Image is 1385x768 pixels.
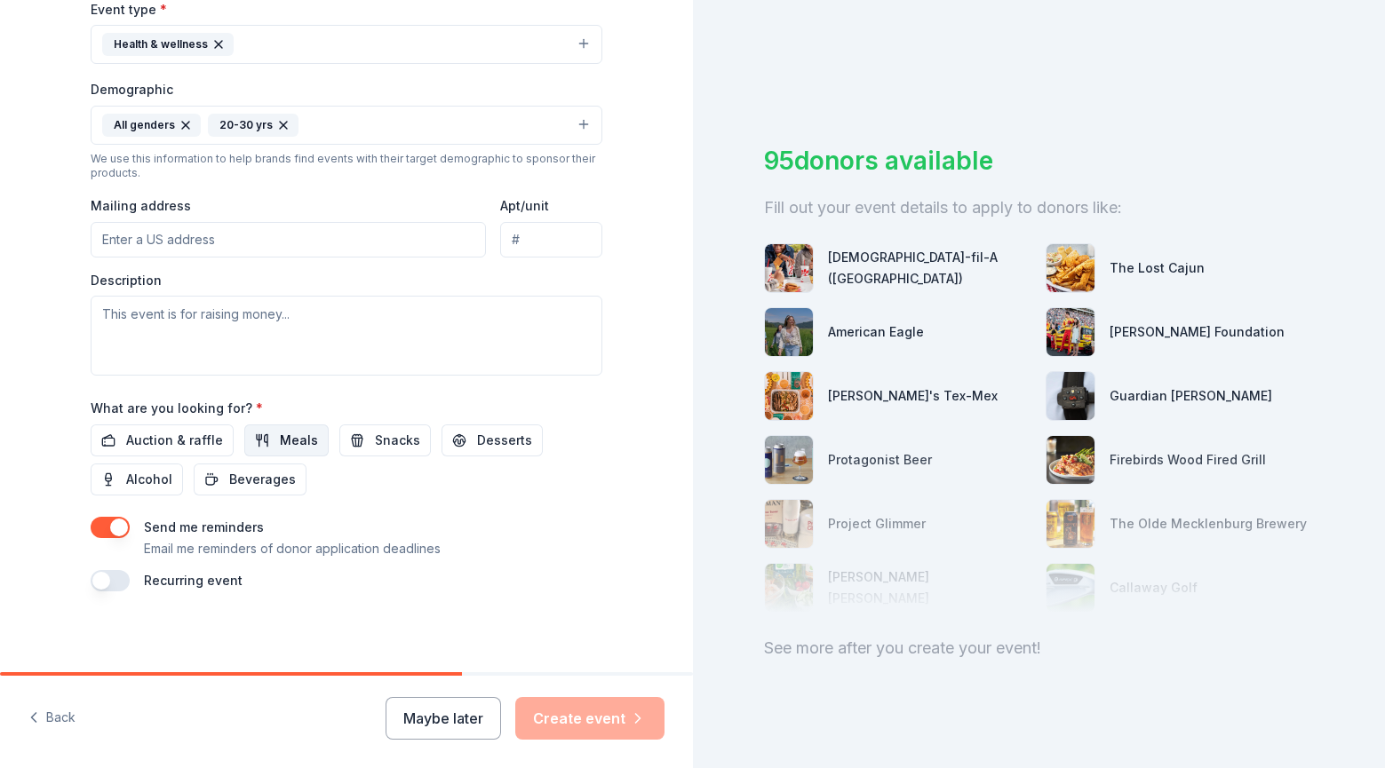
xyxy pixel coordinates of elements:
[126,469,172,490] span: Alcohol
[144,573,243,588] label: Recurring event
[764,634,1315,662] div: See more after you create your event!
[500,197,549,215] label: Apt/unit
[765,308,813,356] img: photo for American Eagle
[91,272,162,289] label: Description
[1110,321,1285,343] div: [PERSON_NAME] Foundation
[91,152,602,180] div: We use this information to help brands find events with their target demographic to sponsor their...
[280,430,318,451] span: Meals
[91,463,183,495] button: Alcohol
[477,430,532,451] span: Desserts
[828,385,998,407] div: [PERSON_NAME]'s Tex-Mex
[386,697,501,740] button: Maybe later
[1110,257,1205,279] div: The Lost Cajun
[244,424,329,456] button: Meals
[765,244,813,292] img: photo for Chick-fil-A (Charlotte)
[91,197,191,215] label: Mailing address
[91,1,167,19] label: Event type
[764,142,1315,179] div: 95 donors available
[1047,372,1094,420] img: photo for Guardian Angel Device
[1047,244,1094,292] img: photo for The Lost Cajun
[102,114,201,137] div: All genders
[500,222,602,257] input: #
[91,400,263,417] label: What are you looking for?
[91,81,173,99] label: Demographic
[375,430,420,451] span: Snacks
[339,424,431,456] button: Snacks
[1110,385,1272,407] div: Guardian [PERSON_NAME]
[91,106,602,145] button: All genders20-30 yrs
[1047,308,1094,356] img: photo for Joey Logano Foundation
[28,700,76,737] button: Back
[91,424,234,456] button: Auction & raffle
[144,538,441,559] p: Email me reminders of donor application deadlines
[442,424,543,456] button: Desserts
[102,33,234,56] div: Health & wellness
[194,463,306,495] button: Beverages
[229,469,296,490] span: Beverages
[828,247,1032,289] div: [DEMOGRAPHIC_DATA]-fil-A ([GEOGRAPHIC_DATA])
[828,321,924,343] div: American Eagle
[126,430,223,451] span: Auction & raffle
[91,25,602,64] button: Health & wellness
[765,372,813,420] img: photo for Chuy's Tex-Mex
[208,114,298,137] div: 20-30 yrs
[144,519,264,534] label: Send me reminders
[91,222,486,257] input: Enter a US address
[764,194,1315,222] div: Fill out your event details to apply to donors like:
